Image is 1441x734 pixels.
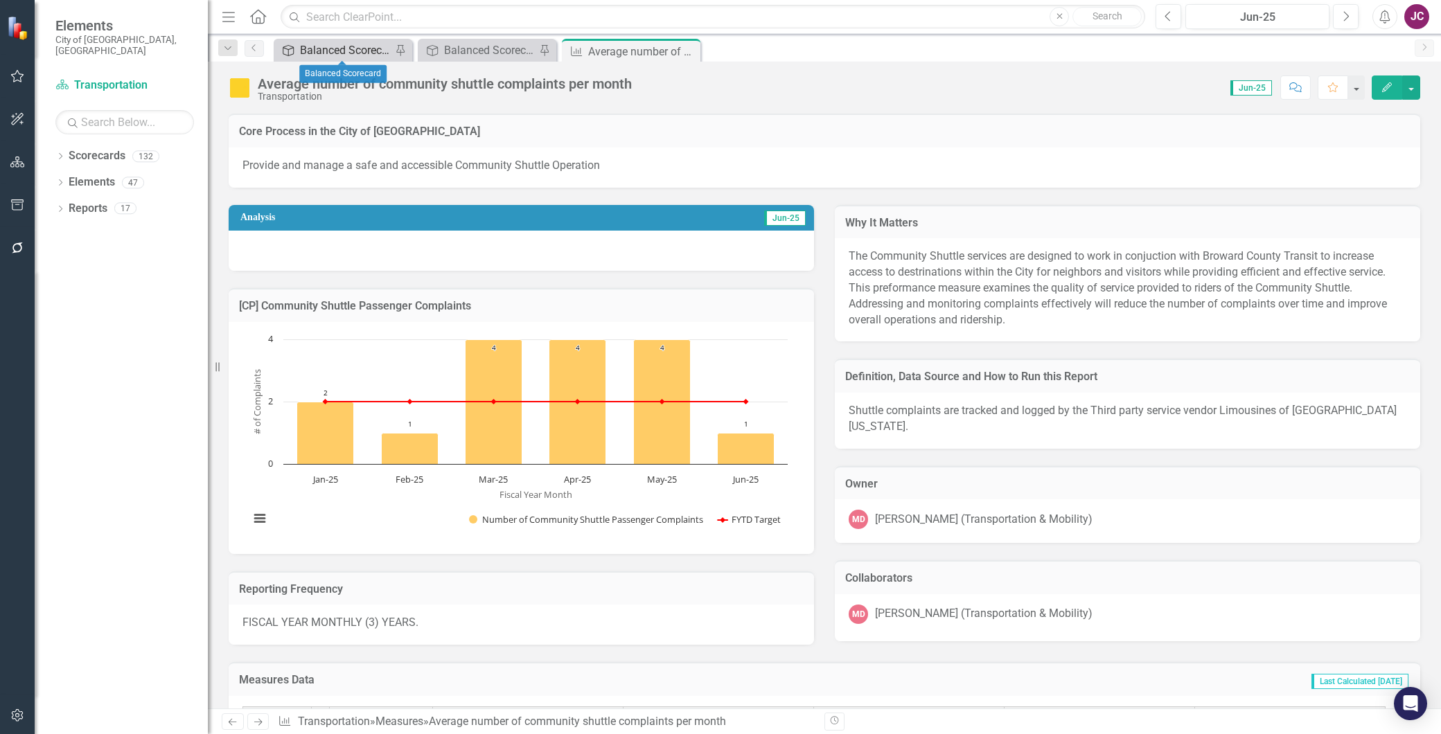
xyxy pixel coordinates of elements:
[407,399,413,404] path: Feb-25, 2. FYTD Target.
[229,77,251,99] img: Monitoring Progress
[69,174,115,190] a: Elements
[55,17,194,34] span: Elements
[660,399,665,404] path: May-25, 2. FYTD Target.
[491,399,497,404] path: Mar-25, 2. FYTD Target.
[242,332,795,540] svg: Interactive chart
[849,249,1406,328] p: The Community Shuttle services are designed to work in conjuction with Broward County Transit to ...
[575,399,581,404] path: Apr-25, 2. FYTD Target.
[849,510,868,529] div: MD
[1072,7,1142,26] button: Search
[262,708,293,721] span: Period
[278,714,814,730] div: » »
[375,715,423,728] a: Measures
[382,433,439,464] path: Feb-25, 1. Number of Community Shuttle Passenger Complaints.
[549,339,606,464] path: Apr-25, 4. Number of Community Shuttle Passenger Complaints.
[421,42,536,59] a: Balanced Scorecard
[436,708,620,733] span: Number of Community Shuttle Passenger Complaints
[875,512,1093,528] div: [PERSON_NAME] (Transportation & Mobility)
[764,211,806,226] span: Jun-25
[396,473,423,485] text: Feb-25
[466,339,522,464] path: Mar-25, 4. Number of Community Shuttle Passenger Complaints.
[1069,708,1131,721] span: FYTD Target
[845,478,1410,490] h3: Owner
[718,514,781,526] button: Show FYTD Target
[479,473,508,485] text: Mar-25
[323,399,328,404] path: Jan-25, 2. FYTD Target.
[1311,674,1408,689] span: Last Calculated [DATE]
[845,217,1410,229] h3: Why It Matters
[324,388,328,397] text: 2
[239,300,804,312] h3: [CP] Community Shuttle Passenger Complaints
[718,433,775,464] path: Jun-25, 1. Number of Community Shuttle Passenger Complaints.
[469,514,703,526] button: Show Number of Community Shuttle Passenger Complaints
[122,177,144,188] div: 47
[299,65,387,83] div: Balanced Scorecard
[242,159,600,172] span: Provide and manage a safe and accessible Community Shuttle Operation
[132,150,159,162] div: 132
[429,715,726,728] div: Average number of community shuttle complaints per month
[744,419,748,429] text: 1
[849,403,1406,435] p: Shuttle complaints are tracked and logged by the Third party service vendor Limousines of [GEOGRA...
[268,457,273,469] text: 0
[239,125,1410,138] h3: Core Process in the City of [GEOGRAPHIC_DATA]
[849,605,868,624] div: MD
[660,343,664,352] text: 4
[55,78,194,93] a: Transportation
[444,42,536,59] div: Balanced Scorecard
[69,148,125,164] a: Scorecards
[114,203,136,215] div: 17
[626,708,811,733] span: Target Number of Complaints per Month
[55,34,194,57] small: City of [GEOGRAPHIC_DATA], [GEOGRAPHIC_DATA]
[69,201,107,217] a: Reports
[312,473,338,485] text: Jan-25
[732,513,781,526] text: FYTD Target
[7,16,31,40] img: ClearPoint Strategy
[258,76,632,91] div: Average number of community shuttle complaints per month
[1404,4,1429,29] button: JC
[1185,4,1329,29] button: Jun-25
[298,715,370,728] a: Transportation
[229,605,814,645] div: FISCAL YEAR MONTHLY (3) YEARS.
[242,332,800,540] div: Chart. Highcharts interactive chart.
[875,606,1093,622] div: [PERSON_NAME] (Transportation & Mobility)
[268,395,273,407] text: 2
[239,674,748,686] h3: Measures Data
[365,708,397,721] span: Status
[268,332,274,345] text: 4
[1394,687,1427,720] div: Open Intercom Messenger
[492,343,496,352] text: 4
[564,473,591,485] text: Apr-25
[647,473,677,485] text: May-25
[588,43,697,60] div: Average number of community shuttle complaints per month
[240,212,495,222] h3: Analysis
[249,508,269,528] button: View chart menu, Chart
[258,91,632,102] div: Transportation
[845,572,1410,584] h3: Collaborators
[878,708,940,721] span: FYTD Actual
[281,5,1145,29] input: Search ClearPoint...
[1230,80,1272,96] span: Jun-25
[277,42,391,59] a: Balanced Scorecard
[408,419,412,429] text: 1
[732,473,759,485] text: Jun-25
[500,487,572,500] text: Fiscal Year Month
[251,369,263,434] text: # of Complaints
[1198,708,1382,733] span: FYTD Total Community Shuttle Complaints
[743,399,749,404] path: Jun-25, 2. FYTD Target.
[634,339,691,464] path: May-25, 4. Number of Community Shuttle Passenger Complaints.
[576,343,580,352] text: 4
[323,399,749,404] g: FYTD Target, series 2 of 2. Line with 6 data points.
[297,402,354,464] path: Jan-25, 2. Number of Community Shuttle Passenger Complaints.
[55,110,194,134] input: Search Below...
[1190,9,1325,26] div: Jun-25
[300,42,391,59] div: Balanced Scorecard
[239,583,804,596] h3: Reporting Frequency
[482,513,703,526] text: Number of Community Shuttle Passenger Complaints
[1093,10,1122,21] span: Search
[845,370,1410,383] h3: Definition, Data Source and How to Run this Report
